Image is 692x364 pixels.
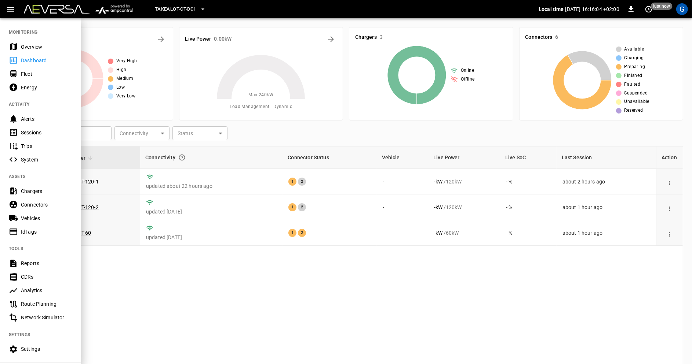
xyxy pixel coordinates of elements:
[21,142,72,150] div: Trips
[21,156,72,163] div: System
[21,43,72,51] div: Overview
[21,228,72,235] div: IdTags
[676,3,688,15] div: profile-icon
[21,115,72,123] div: Alerts
[21,57,72,64] div: Dashboard
[21,129,72,136] div: Sessions
[21,260,72,267] div: Reports
[643,3,655,15] button: set refresh interval
[21,273,72,281] div: CDRs
[93,2,136,16] img: ampcontrol.io logo
[155,5,196,14] span: Takealot-CT-DC1
[21,84,72,91] div: Energy
[21,201,72,208] div: Connectors
[21,345,72,353] div: Settings
[21,187,72,195] div: Chargers
[21,287,72,294] div: Analytics
[539,5,564,13] p: Local time
[21,314,72,321] div: Network Simulator
[21,70,72,78] div: Fleet
[651,3,673,10] span: just now
[565,5,619,13] p: [DATE] 16:16:04 +02:00
[21,215,72,222] div: Vehicles
[21,300,72,308] div: Route Planning
[24,5,90,14] img: Customer Logo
